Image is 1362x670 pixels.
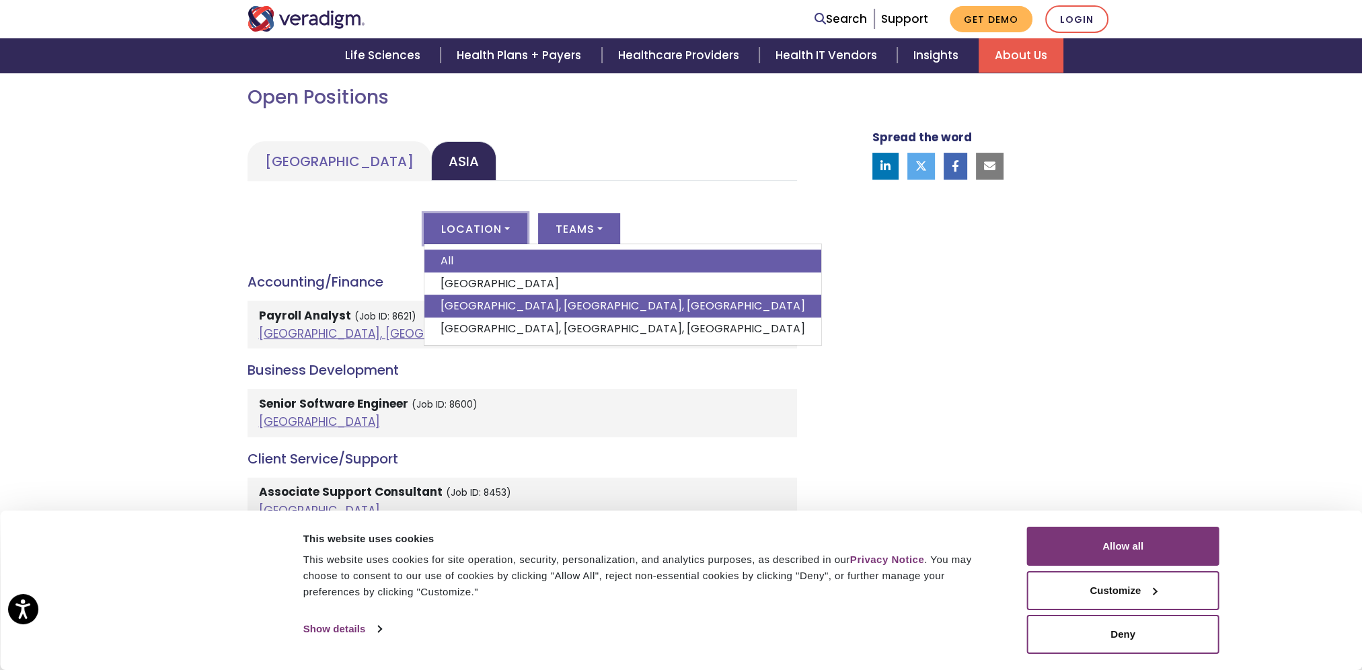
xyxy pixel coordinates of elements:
a: Healthcare Providers [602,38,759,73]
a: Insights [897,38,979,73]
a: About Us [979,38,1063,73]
a: [GEOGRAPHIC_DATA], [GEOGRAPHIC_DATA], [GEOGRAPHIC_DATA] [259,326,633,342]
a: [GEOGRAPHIC_DATA] [424,272,821,295]
h2: Open Positions [248,86,797,109]
small: (Job ID: 8600) [412,398,478,411]
h4: Business Development [248,362,797,378]
a: Health IT Vendors [759,38,897,73]
a: [GEOGRAPHIC_DATA], [GEOGRAPHIC_DATA], [GEOGRAPHIC_DATA] [424,318,821,340]
a: Health Plans + Payers [441,38,601,73]
strong: Associate Support Consultant [259,484,443,500]
div: This website uses cookies [303,531,997,547]
strong: Senior Software Engineer [259,396,408,412]
a: [GEOGRAPHIC_DATA] [259,502,380,519]
a: [GEOGRAPHIC_DATA] [248,141,431,181]
button: Location [424,213,527,244]
a: All [424,250,821,272]
button: Teams [538,213,620,244]
a: Asia [431,141,496,181]
h4: Client Service/Support [248,451,797,467]
a: Get Demo [950,6,1032,32]
small: (Job ID: 8621) [354,310,416,323]
button: Deny [1027,615,1219,654]
a: Support [881,11,928,27]
div: This website uses cookies for site operation, security, personalization, and analytics purposes, ... [303,552,997,600]
a: Show details [303,619,381,639]
a: [GEOGRAPHIC_DATA] [259,414,380,430]
strong: Spread the word [872,129,972,145]
button: Allow all [1027,527,1219,566]
a: Login [1045,5,1108,33]
strong: Payroll Analyst [259,307,351,324]
a: Privacy Notice [850,554,924,565]
button: Customize [1027,571,1219,610]
a: Life Sciences [329,38,441,73]
img: Veradigm logo [248,6,365,32]
small: (Job ID: 8453) [446,486,511,499]
a: Search [815,10,867,28]
h4: Accounting/Finance [248,274,797,290]
a: [GEOGRAPHIC_DATA], [GEOGRAPHIC_DATA], [GEOGRAPHIC_DATA] [424,295,821,318]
